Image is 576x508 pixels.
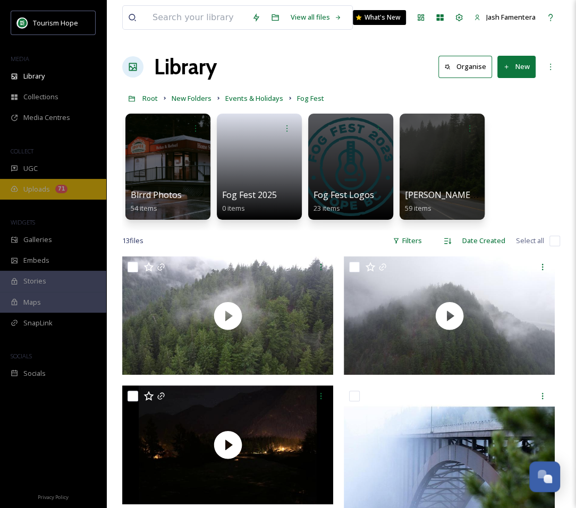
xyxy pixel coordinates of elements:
a: What's New [353,10,406,25]
span: Events & Holidays [225,93,283,103]
button: New [497,56,536,78]
span: Media Centres [23,113,70,123]
span: SOCIALS [11,352,32,360]
img: thumbnail [122,256,333,375]
span: Privacy Policy [38,494,69,501]
span: SnapLink [23,318,53,328]
a: New Folders [172,92,211,105]
span: Maps [23,297,41,307]
div: Date Created [457,230,511,251]
img: thumbnail [122,385,333,504]
img: thumbnail [344,256,555,375]
span: WIDGETS [11,218,35,226]
span: Collections [23,92,58,102]
span: COLLECT [11,147,33,155]
a: Fog Fest [297,92,324,105]
span: Blrrd Photos [131,189,182,201]
span: Embeds [23,255,49,265]
span: Fog Fest Logos [314,189,374,201]
button: Open Chat [529,461,560,492]
span: [PERSON_NAME]'s Photos [405,189,510,201]
span: New Folders [172,93,211,103]
a: View all files [285,7,347,28]
span: Jash Famentera [486,12,536,22]
span: Library [23,71,45,81]
a: [PERSON_NAME]'s Photos59 items [405,190,510,213]
a: Library [154,51,217,83]
span: MEDIA [11,55,29,63]
div: Filters [387,230,427,251]
a: Blrrd Photos54 items [131,190,182,213]
span: Fog Fest 2025 [222,189,277,201]
span: Fog Fest [297,93,324,103]
span: Select all [516,236,544,246]
span: 59 items [405,203,431,213]
img: logo.png [17,18,28,28]
button: Organise [438,56,492,78]
span: 23 items [314,203,340,213]
span: Stories [23,276,46,286]
span: 0 items [222,203,245,213]
span: Tourism Hope [33,18,78,28]
span: UGC [23,163,38,174]
span: Uploads [23,184,50,194]
a: Privacy Policy [38,490,69,503]
a: Events & Holidays [225,92,283,105]
span: 54 items [131,203,157,213]
a: Jash Famentera [469,7,541,28]
div: 71 [55,185,67,193]
span: Galleries [23,235,52,245]
span: Root [142,93,158,103]
a: Fog Fest 20250 items [222,190,277,213]
input: Search your library [147,6,247,29]
a: Fog Fest Logos23 items [314,190,374,213]
span: Socials [23,368,46,378]
span: 13 file s [122,236,143,246]
a: Root [142,92,158,105]
a: Organise [438,56,497,78]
